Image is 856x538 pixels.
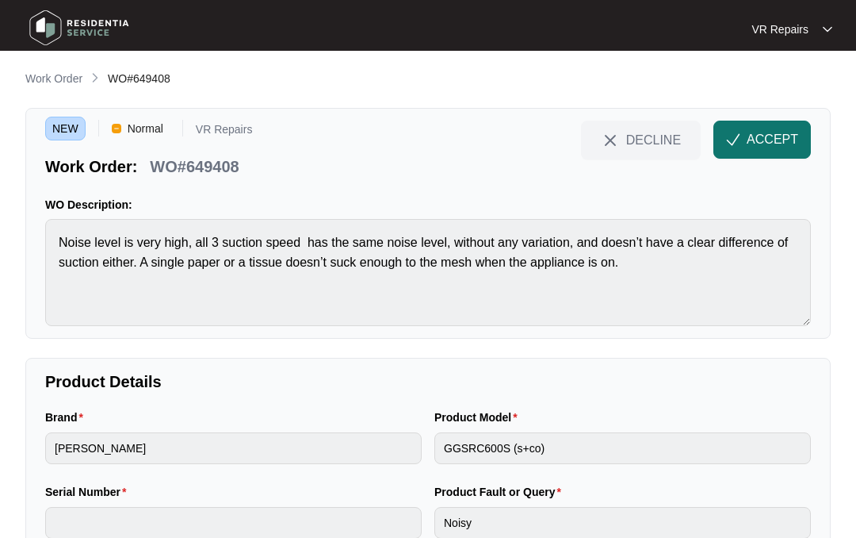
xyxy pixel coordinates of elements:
label: Product Fault or Query [434,484,567,500]
p: VR Repairs [196,124,253,140]
span: DECLINE [626,131,681,148]
img: close-Icon [601,131,620,150]
span: Normal [121,117,170,140]
img: chevron-right [89,71,101,84]
img: residentia service logo [24,4,135,52]
p: Product Details [45,371,811,393]
p: WO#649408 [150,156,239,178]
p: Work Order: [45,156,137,178]
img: check-Icon [726,133,740,147]
button: close-IconDECLINE [581,121,701,159]
span: NEW [45,117,86,140]
label: Product Model [434,409,524,425]
button: check-IconACCEPT [713,121,811,159]
p: Work Order [25,71,82,86]
span: ACCEPT [747,130,798,149]
p: WO Description: [45,197,811,213]
p: VR Repairs [751,21,808,37]
img: Vercel Logo [112,124,121,133]
input: Brand [45,432,422,464]
img: dropdown arrow [823,25,832,33]
span: WO#649408 [108,72,170,85]
a: Work Order [22,71,86,88]
input: Product Model [434,432,811,464]
label: Serial Number [45,484,132,500]
label: Brand [45,409,90,425]
textarea: Noise level is very high, all 3 suction speed has the same noise level, without any variation, an... [45,219,811,326]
